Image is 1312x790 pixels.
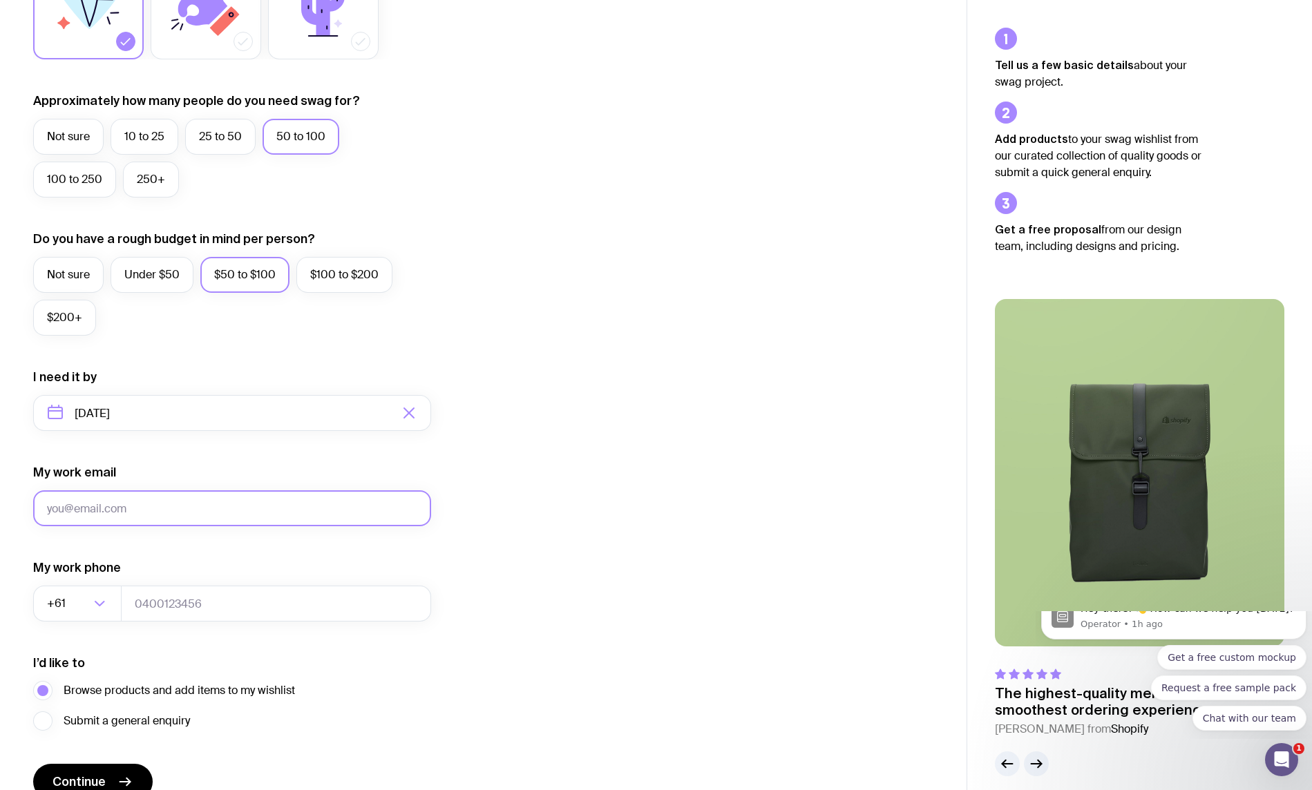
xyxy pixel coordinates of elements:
label: 25 to 50 [185,119,256,155]
p: to your swag wishlist from our curated collection of quality goods or submit a quick general enqu... [995,131,1202,181]
label: 50 to 100 [263,119,339,155]
label: I’d like to [33,655,85,671]
span: Submit a general enquiry [64,713,190,729]
p: Message from Operator, sent 1h ago [45,7,260,19]
label: 10 to 25 [111,119,178,155]
label: 100 to 250 [33,162,116,197]
label: My work phone [33,559,121,576]
label: Not sure [33,119,104,155]
input: Select a target date [33,395,431,431]
label: I need it by [33,369,97,385]
span: Browse products and add items to my wishlist [64,682,295,699]
button: Quick reply: Chat with our team [157,95,271,119]
input: 0400123456 [121,586,431,622]
span: 1 [1293,743,1304,754]
label: $50 to $100 [200,257,289,293]
button: Quick reply: Request a free sample pack [115,64,271,89]
label: $200+ [33,300,96,336]
span: +61 [47,586,68,622]
strong: Tell us a few basic details [995,59,1134,71]
p: from our design team, including designs and pricing. [995,221,1202,255]
iframe: Intercom live chat [1265,743,1298,776]
iframe: Intercom notifications message [1036,611,1312,739]
button: Quick reply: Get a free custom mockup [122,34,271,59]
label: Approximately how many people do you need swag for? [33,93,360,109]
label: Do you have a rough budget in mind per person? [33,231,315,247]
input: you@email.com [33,490,431,526]
input: Search for option [68,586,90,622]
div: Quick reply options [6,34,271,119]
label: $100 to $200 [296,257,392,293]
strong: Get a free proposal [995,223,1101,235]
label: My work email [33,464,116,481]
label: Not sure [33,257,104,293]
strong: Add products [995,133,1068,145]
p: about your swag project. [995,57,1202,90]
label: 250+ [123,162,179,197]
p: The highest-quality merch with the smoothest ordering experience. [995,685,1284,718]
div: Search for option [33,586,122,622]
span: Continue [53,773,106,790]
cite: [PERSON_NAME] from [995,721,1284,738]
label: Under $50 [111,257,193,293]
